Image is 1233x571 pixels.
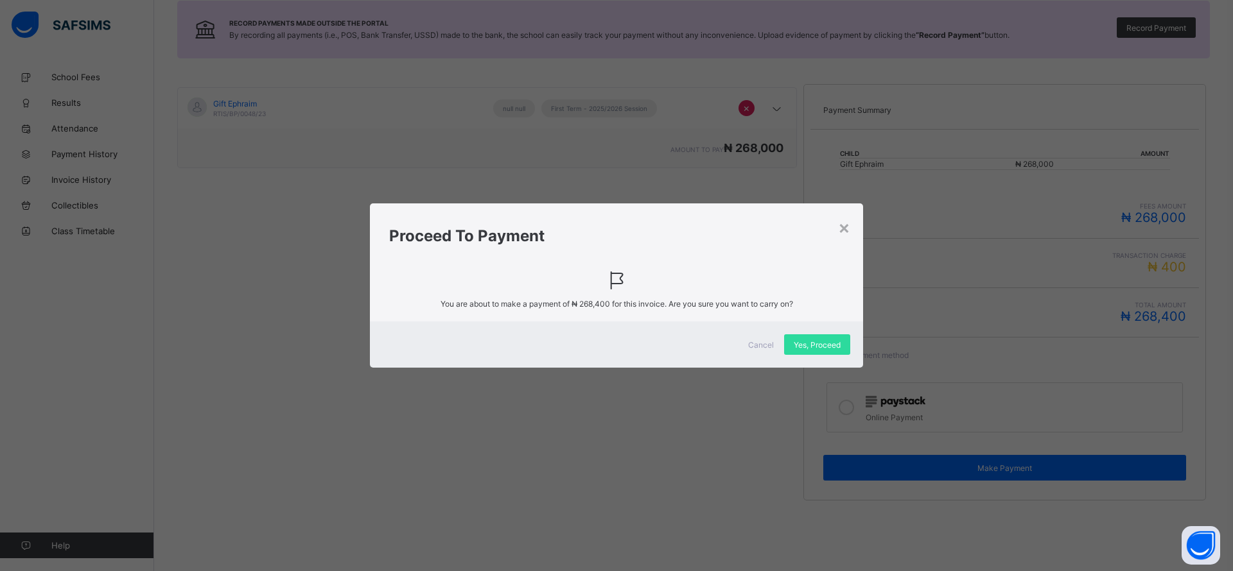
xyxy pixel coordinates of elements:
span: Cancel [748,340,774,350]
h1: Proceed To Payment [389,226,844,245]
span: ₦ 268,400 [572,299,610,309]
span: You are about to make a payment of for this invoice. Are you sure you want to carry on? [389,299,844,309]
button: Open asap [1182,526,1220,565]
span: Yes, Proceed [794,340,841,350]
div: × [838,216,850,238]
